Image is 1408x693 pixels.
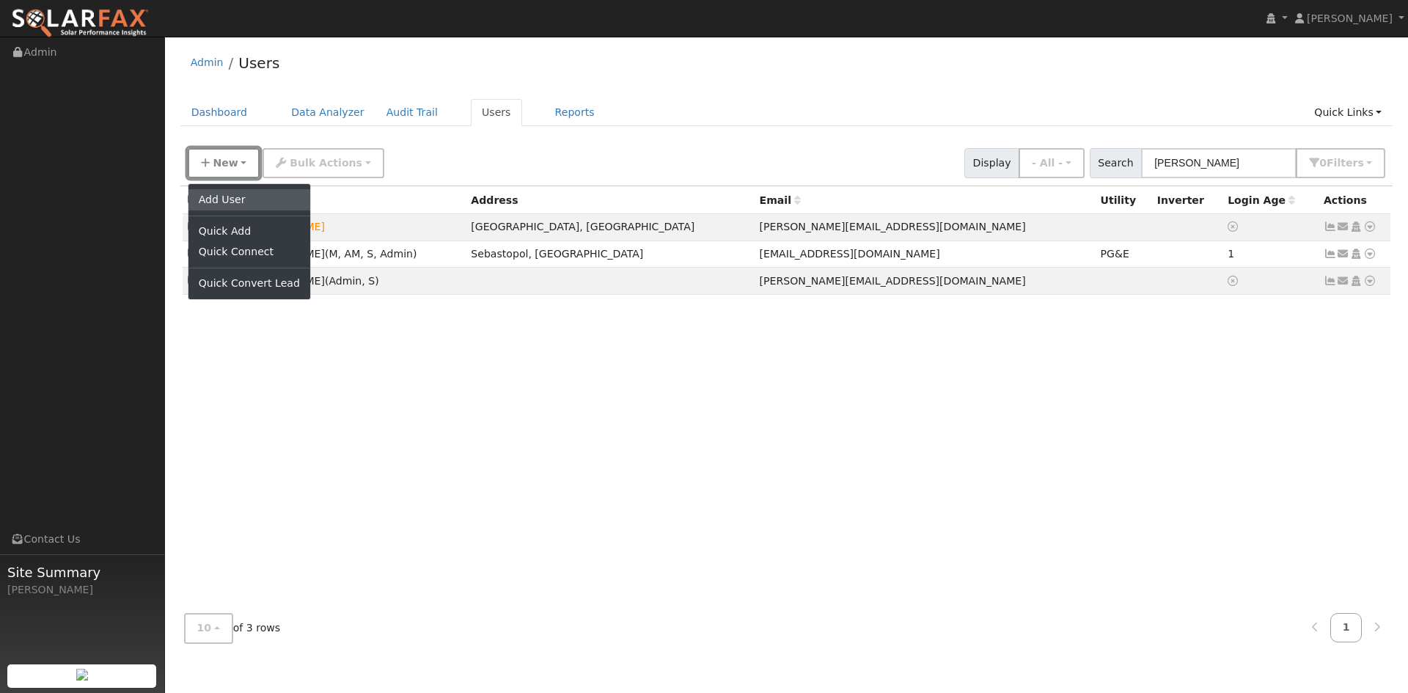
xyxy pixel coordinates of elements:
[471,99,522,126] a: Users
[238,54,279,72] a: Users
[1157,193,1217,208] div: Inverter
[1090,148,1142,178] span: Search
[329,275,362,287] span: Admin
[180,99,259,126] a: Dashboard
[471,193,749,208] div: Address
[1101,193,1147,208] div: Utility
[290,157,362,169] span: Bulk Actions
[234,268,466,295] td: [PERSON_NAME]
[1228,194,1295,206] span: Days since last login
[375,99,449,126] a: Audit Trail
[329,248,337,260] span: Manager
[1296,148,1385,178] button: 0Filters
[1228,248,1234,260] span: 10/08/2025 3:54:44 PM
[1307,12,1393,24] span: [PERSON_NAME]
[1228,221,1241,232] a: No login access
[1019,148,1085,178] button: - All -
[184,613,281,643] span: of 3 rows
[760,221,1026,232] span: [PERSON_NAME][EMAIL_ADDRESS][DOMAIN_NAME]
[1228,275,1241,287] a: No login access
[1303,99,1393,126] a: Quick Links
[191,56,224,68] a: Admin
[1324,275,1337,287] a: Not connected
[213,157,238,169] span: New
[466,241,754,268] td: Sebastopol, [GEOGRAPHIC_DATA]
[188,242,310,263] a: Quick Connect
[1357,157,1363,169] span: s
[1349,275,1363,287] a: Login As
[544,99,606,126] a: Reports
[1337,219,1350,235] a: conrad@conradjackson.com
[760,248,940,260] span: [EMAIL_ADDRESS][DOMAIN_NAME]
[466,214,754,241] td: [GEOGRAPHIC_DATA], [GEOGRAPHIC_DATA]
[338,248,361,260] span: Account Manager
[325,275,379,287] span: ( )
[362,275,375,287] span: Salesperson
[1337,246,1350,262] a: jjackson@vitalenergysolar.com
[188,148,260,178] button: New
[1101,248,1129,260] span: PG&E
[1349,248,1363,260] a: Login As
[263,148,384,178] button: Bulk Actions
[76,669,88,681] img: retrieve
[1363,219,1376,235] a: Other actions
[1337,274,1350,289] a: m.jackson@vitalenergysolar.com
[7,582,157,598] div: [PERSON_NAME]
[280,99,375,126] a: Data Analyzer
[360,248,373,260] span: Salesperson
[1363,274,1376,289] a: Other actions
[188,274,310,294] a: Quick Convert Lead
[1327,157,1364,169] span: Filter
[234,214,466,241] td: Lead
[1324,248,1337,260] a: Show Graph
[964,148,1019,178] span: Display
[1324,221,1337,232] a: Not connected
[11,8,149,39] img: SolarFax
[1349,221,1363,232] a: Login As
[760,275,1026,287] span: [PERSON_NAME][EMAIL_ADDRESS][DOMAIN_NAME]
[7,562,157,582] span: Site Summary
[1141,148,1297,178] input: Search
[197,622,212,634] span: 10
[760,194,801,206] span: Email
[373,248,413,260] span: Admin
[184,613,233,643] button: 10
[188,189,310,210] a: Add User
[325,248,417,260] span: ( )
[1363,246,1376,262] a: Other actions
[1324,193,1385,208] div: Actions
[1330,613,1363,642] a: 1
[188,221,310,242] a: Quick Add
[234,241,466,268] td: [PERSON_NAME]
